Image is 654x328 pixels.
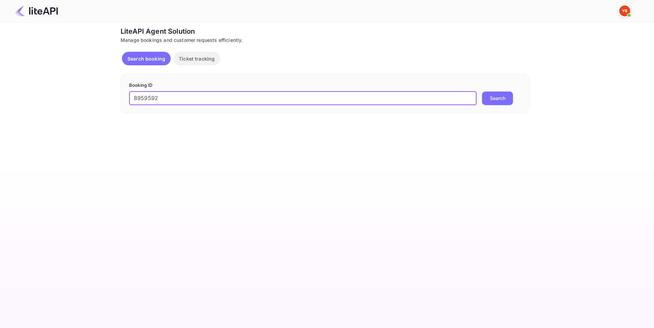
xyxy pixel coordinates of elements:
img: Yandex Support [619,5,630,16]
div: Manage bookings and customer requests efficiently. [121,36,529,44]
div: LiteAPI Agent Solution [121,26,529,36]
p: Booking ID [129,82,521,89]
input: Enter Booking ID (e.g., 63782194) [129,92,477,105]
p: Ticket tracking [179,55,215,62]
button: Search [482,92,513,105]
img: LiteAPI Logo [15,5,58,16]
p: Search booking [127,55,165,62]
